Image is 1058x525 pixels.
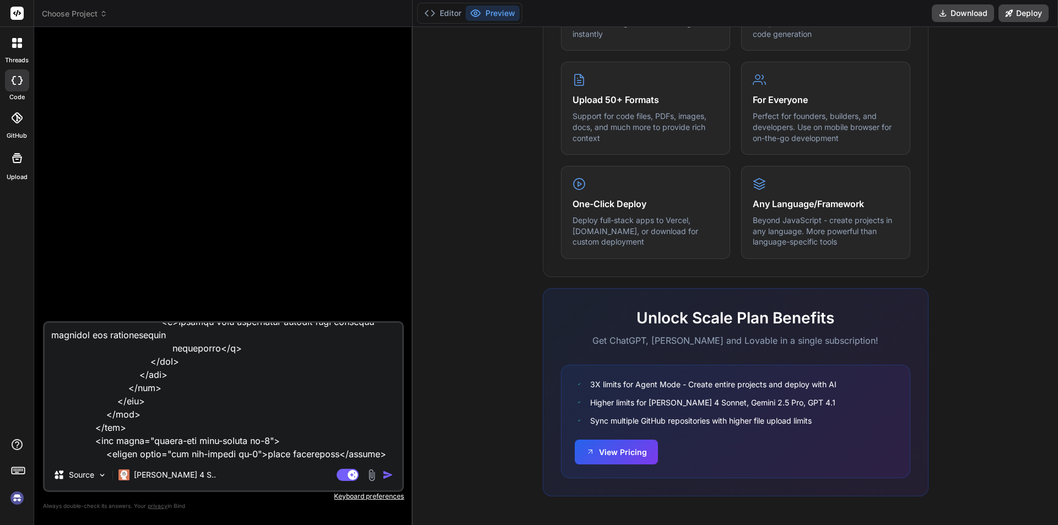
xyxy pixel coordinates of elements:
p: Beyond JavaScript - create projects in any language. More powerful than language-specific tools [753,215,899,247]
h2: Unlock Scale Plan Benefits [561,306,910,329]
button: Deploy [998,4,1049,22]
textarea: loremips dolo SITA cons '<adi elits="doeiusmodt-incidid"> <utl etdol="magnaaliq"> <!-- Enimadmini... [45,323,402,459]
h4: Any Language/Framework [753,197,899,210]
label: Upload [7,172,28,182]
img: Pick Models [98,470,107,480]
p: Keyboard preferences [43,492,404,501]
button: Editor [420,6,466,21]
img: Claude 4 Sonnet [118,469,129,480]
img: icon [382,469,393,480]
h4: One-Click Deploy [573,197,719,210]
p: Deploy full-stack apps to Vercel, [DOMAIN_NAME], or download for custom deployment [573,215,719,247]
img: attachment [365,469,378,481]
span: Sync multiple GitHub repositories with higher file upload limits [590,415,812,426]
span: Choose Project [42,8,107,19]
button: View Pricing [575,440,658,464]
button: Preview [466,6,520,21]
p: [PERSON_NAME] 4 S.. [134,469,216,480]
span: Higher limits for [PERSON_NAME] 4 Sonnet, Gemini 2.5 Pro, GPT 4.1 [590,397,835,408]
label: threads [5,56,29,65]
button: Download [932,4,994,22]
p: Source [69,469,94,480]
span: 3X limits for Agent Mode - Create entire projects and deploy with AI [590,378,836,390]
span: privacy [148,502,168,509]
h4: Upload 50+ Formats [573,93,719,106]
p: Get ChatGPT, [PERSON_NAME] and Lovable in a single subscription! [561,334,910,347]
p: Support for code files, PDFs, images, docs, and much more to provide rich context [573,111,719,143]
p: Always double-check its answers. Your in Bind [43,501,404,511]
label: code [9,93,25,102]
p: Perfect for founders, builders, and developers. Use on mobile browser for on-the-go development [753,111,899,143]
label: GitHub [7,131,27,140]
img: signin [8,489,26,507]
h4: For Everyone [753,93,899,106]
